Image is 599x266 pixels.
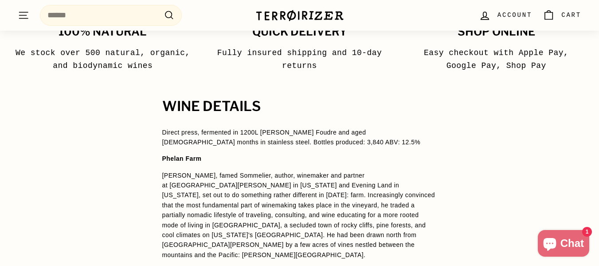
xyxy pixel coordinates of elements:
[162,172,435,258] span: [PERSON_NAME], famed Sommelier, author, winemaker and partner at [GEOGRAPHIC_DATA][PERSON_NAME] i...
[211,26,388,38] h3: Quick delivery
[162,127,437,147] p: Direct press, fermented in 1200L [PERSON_NAME] Foudre and aged [DEMOGRAPHIC_DATA] months in stain...
[407,26,585,38] h3: Shop Online
[14,26,192,38] h3: 100% Natural
[535,230,592,259] inbox-online-store-chat: Shopify online store chat
[407,47,585,72] p: Easy checkout with Apple Pay, Google Pay, Shop Pay
[162,155,202,162] strong: Phelan Farm
[162,99,437,114] h2: WINE DETAILS
[497,10,532,20] span: Account
[211,47,388,72] p: Fully insured shipping and 10-day returns
[561,10,581,20] span: Cart
[474,2,537,28] a: Account
[14,47,192,72] p: We stock over 500 natural, organic, and biodynamic wines
[537,2,587,28] a: Cart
